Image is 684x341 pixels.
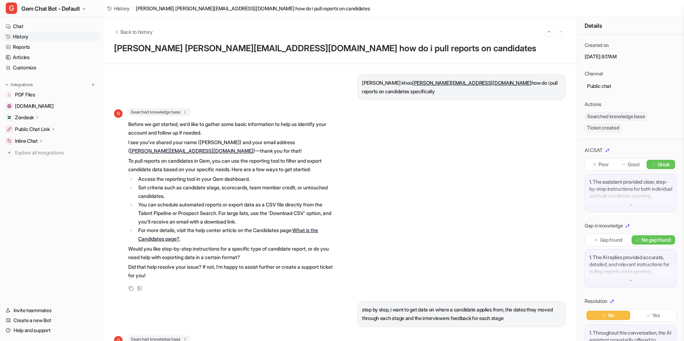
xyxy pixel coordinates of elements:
[642,236,671,243] p: No gap found
[15,103,53,110] span: [DOMAIN_NAME]
[3,21,99,31] a: Chat
[7,139,11,143] img: Inline Chat
[598,161,609,168] p: Poor
[136,5,370,12] span: [PERSON_NAME] [PERSON_NAME][EMAIL_ADDRESS][DOMAIN_NAME] how do i pull reports on candidates
[21,4,80,14] span: Gem Chat Bot - Default
[128,245,337,262] p: Would you like step-by-step instructions for a specific type of candidate report, or do you need ...
[3,32,99,42] a: History
[546,28,551,35] img: Previous session
[128,263,337,280] p: Did that help resolve your issue? If not, I’m happy to assist further or create a support ticket ...
[3,81,35,88] button: Integrations
[6,149,13,156] img: explore all integrations
[114,28,153,36] button: Back to history
[15,147,97,158] span: Explore all integrations
[128,157,337,174] p: To pull reports on candidates in Gem, you can use the reporting tool to filter and export candida...
[628,278,633,283] img: down-arrow
[107,5,130,12] a: History
[585,222,623,229] p: Gap in knowledge
[15,91,35,98] span: PDF Files
[136,175,337,183] li: Access the reporting tool in your Gem dashboard.
[3,305,99,315] a: Invite teammates
[15,114,34,121] p: Zendesk
[128,138,337,155] p: I see you’ve shared your name ([PERSON_NAME]) and your email address ( )—thank you for that!
[585,147,603,154] p: AI CSAT
[3,63,99,73] a: Customize
[128,120,337,137] p: Before we get started, we’d like to gather some basic information to help us identify your accoun...
[628,203,633,208] img: down-arrow
[7,93,11,97] img: PDF Files
[585,124,622,132] span: Ticket created
[114,43,566,54] h1: [PERSON_NAME] [PERSON_NAME][EMAIL_ADDRESS][DOMAIN_NAME] how do i pull reports on candidates
[412,80,532,86] a: [PERSON_NAME][EMAIL_ADDRESS][DOMAIN_NAME]
[3,325,99,335] a: Help and support
[7,127,11,131] img: Public Chat Link
[15,126,50,133] p: Public Chat Link
[585,298,607,305] p: Resolution
[6,2,17,14] span: G
[132,5,134,12] span: /
[136,226,337,243] li: For more details, visit the help center article on the Candidates page: .
[362,79,561,96] p: [PERSON_NAME] khoo how do i pull reports on candidates specifically
[3,315,99,325] a: Create a new Bot
[120,28,153,36] span: Back to history
[3,90,99,100] a: PDF FilesPDF Files
[608,312,614,319] p: No
[3,42,99,52] a: Reports
[3,52,99,62] a: Articles
[15,137,38,145] p: Inline Chat
[3,148,99,158] a: Explore all integrations
[585,53,677,60] p: [DATE] 8:17AM
[589,178,672,200] p: 1. The assistant provided clear, step-by-step instructions for both individual and bulk candidate...
[136,200,337,226] li: You can schedule automated reports or export data as a CSV file directly from the Talent Pipeline...
[556,27,566,36] button: Go to next session
[90,82,95,87] img: menu_add.svg
[585,112,647,121] span: Searched knowledge base
[585,101,601,108] p: Actions
[559,28,564,35] img: Next session
[3,101,99,111] a: status.gem.com[DOMAIN_NAME]
[585,70,603,77] p: Channel
[600,236,622,243] p: Gap found
[128,109,190,116] span: Searched knowledge base
[11,82,33,88] p: Integrations
[658,161,670,168] p: Great
[7,115,11,120] img: Zendesk
[544,27,554,36] button: Go to previous session
[587,83,611,90] p: Public chat
[130,148,253,154] a: [PERSON_NAME][EMAIL_ADDRESS][DOMAIN_NAME]
[652,312,660,319] p: Yes
[114,5,130,12] span: History
[136,183,337,200] li: Set criteria such as candidate stage, scorecards, team member credit, or untouched candidates.
[7,104,11,108] img: status.gem.com
[589,254,672,275] p: 1. The AI replies provided accurate, detailed, and relevant instructions for pulling reports and ...
[628,161,639,168] p: Good
[362,305,561,322] p: step by step, i want to get data on where a candidate applies from, the dates they moved through ...
[114,109,123,118] span: G
[577,17,684,35] div: Details
[4,82,9,87] img: expand menu
[585,42,609,49] p: Created on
